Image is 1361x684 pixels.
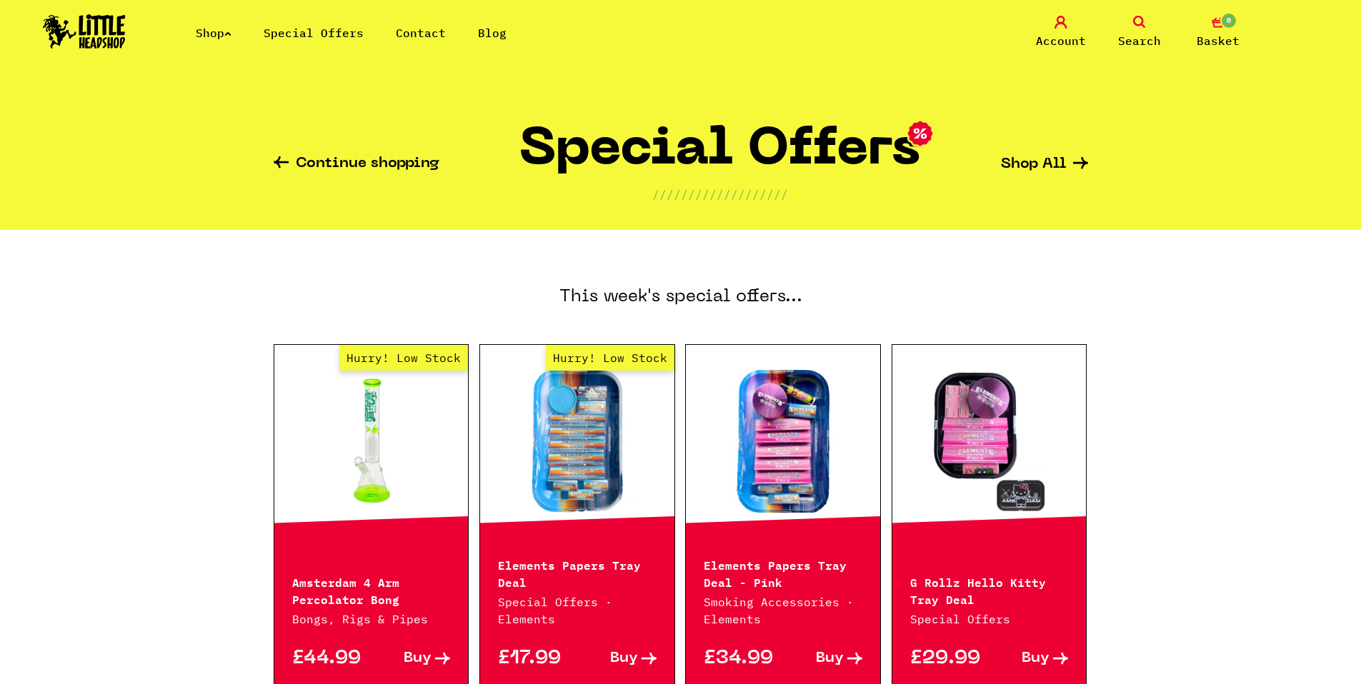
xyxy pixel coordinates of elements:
a: Special Offers [264,26,364,40]
span: Account [1036,32,1086,49]
a: Buy [989,651,1069,666]
a: Search [1104,16,1175,49]
h1: Special Offers [519,126,920,186]
span: Buy [1022,651,1050,666]
img: Little Head Shop Logo [43,14,126,49]
span: 0 [1220,12,1237,29]
p: Amsterdam 4 Arm Percolator Bong [292,573,451,607]
a: Shop [196,26,231,40]
a: Blog [478,26,507,40]
p: Bongs, Rigs & Pipes [292,610,451,628]
p: £44.99 [292,651,372,666]
p: G Rollz Hello Kitty Tray Deal [910,573,1069,607]
a: Buy [783,651,862,666]
a: 0 Basket [1182,16,1254,49]
a: Hurry! Low Stock [274,370,469,513]
p: Elements Papers Tray Deal [498,555,657,590]
span: Basket [1197,32,1240,49]
a: Buy [577,651,657,666]
a: Hurry! Low Stock [480,370,674,513]
span: Buy [404,651,432,666]
p: Elements Papers Tray Deal - Pink [704,555,862,590]
span: Search [1118,32,1161,49]
p: £34.99 [704,651,783,666]
a: Buy [371,651,450,666]
span: Hurry! Low Stock [339,345,468,371]
span: Hurry! Low Stock [546,345,674,371]
span: Buy [610,651,638,666]
h3: This week's special offers... [274,230,1088,344]
a: Continue shopping [274,156,439,173]
a: Shop All [1001,157,1088,172]
a: Contact [396,26,446,40]
p: £17.99 [498,651,577,666]
p: £29.99 [910,651,989,666]
p: Smoking Accessories · Elements [704,593,862,628]
span: Buy [816,651,844,666]
p: /////////////////// [652,186,788,203]
p: Special Offers · Elements [498,593,657,628]
p: Special Offers [910,610,1069,628]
